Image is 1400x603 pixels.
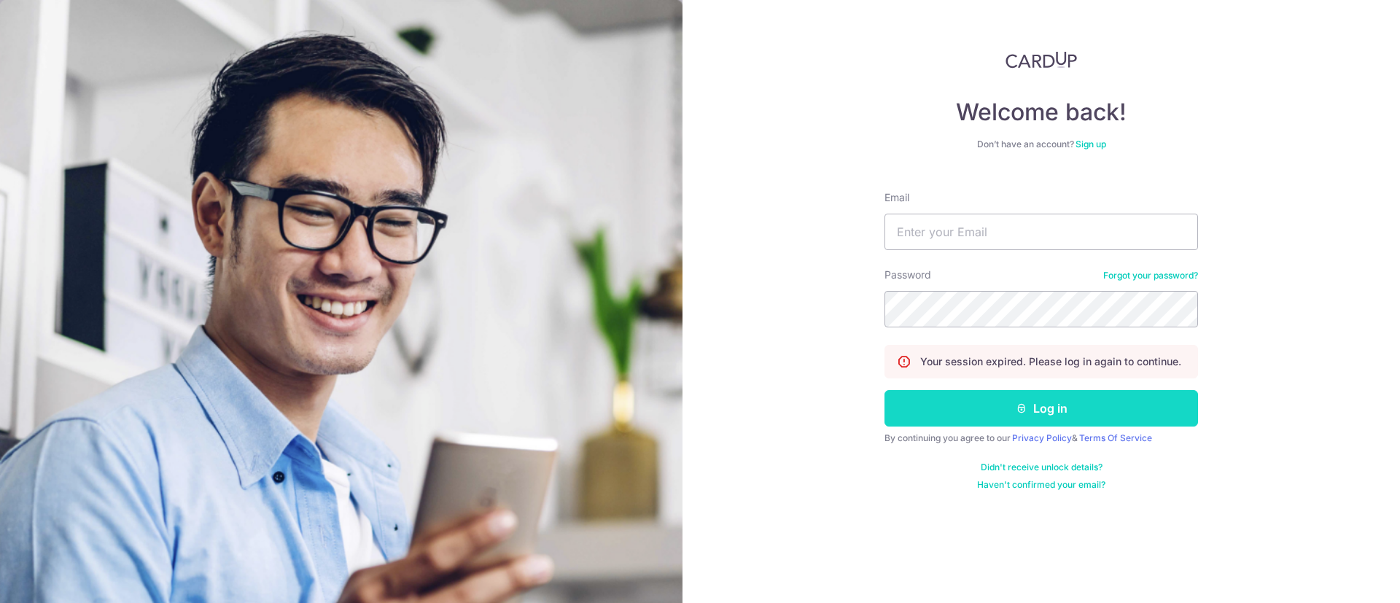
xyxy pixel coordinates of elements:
div: By continuing you agree to our & [884,432,1198,444]
a: Forgot your password? [1103,270,1198,281]
div: Don’t have an account? [884,139,1198,150]
p: Your session expired. Please log in again to continue. [920,354,1181,369]
button: Log in [884,390,1198,427]
a: Didn't receive unlock details? [981,462,1102,473]
a: Sign up [1076,139,1106,149]
label: Email [884,190,909,205]
input: Enter your Email [884,214,1198,250]
h4: Welcome back! [884,98,1198,127]
a: Haven't confirmed your email? [977,479,1105,491]
a: Privacy Policy [1012,432,1072,443]
img: CardUp Logo [1006,51,1077,69]
a: Terms Of Service [1079,432,1152,443]
label: Password [884,268,931,282]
